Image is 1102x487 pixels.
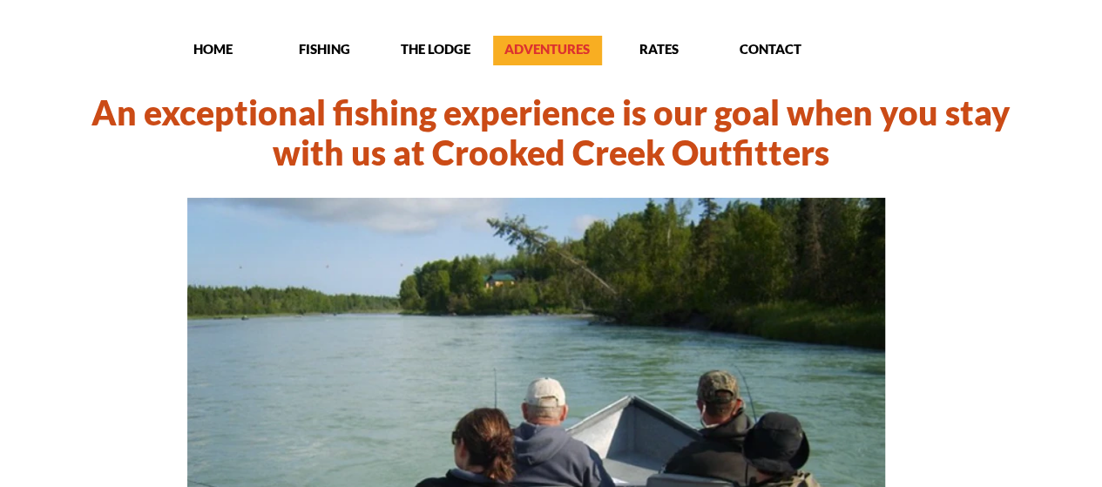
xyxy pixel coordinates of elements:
p: FISHING [270,40,379,57]
p: THE LODGE [382,40,490,57]
p: CONTACT [716,40,825,57]
p: RATES [605,40,713,57]
p: HOME [159,40,267,57]
p: ADVENTURES [493,40,602,57]
h1: An exceptional fishing experience is our goal when you stay with us at Crooked Creek Outfitters [69,92,1034,172]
